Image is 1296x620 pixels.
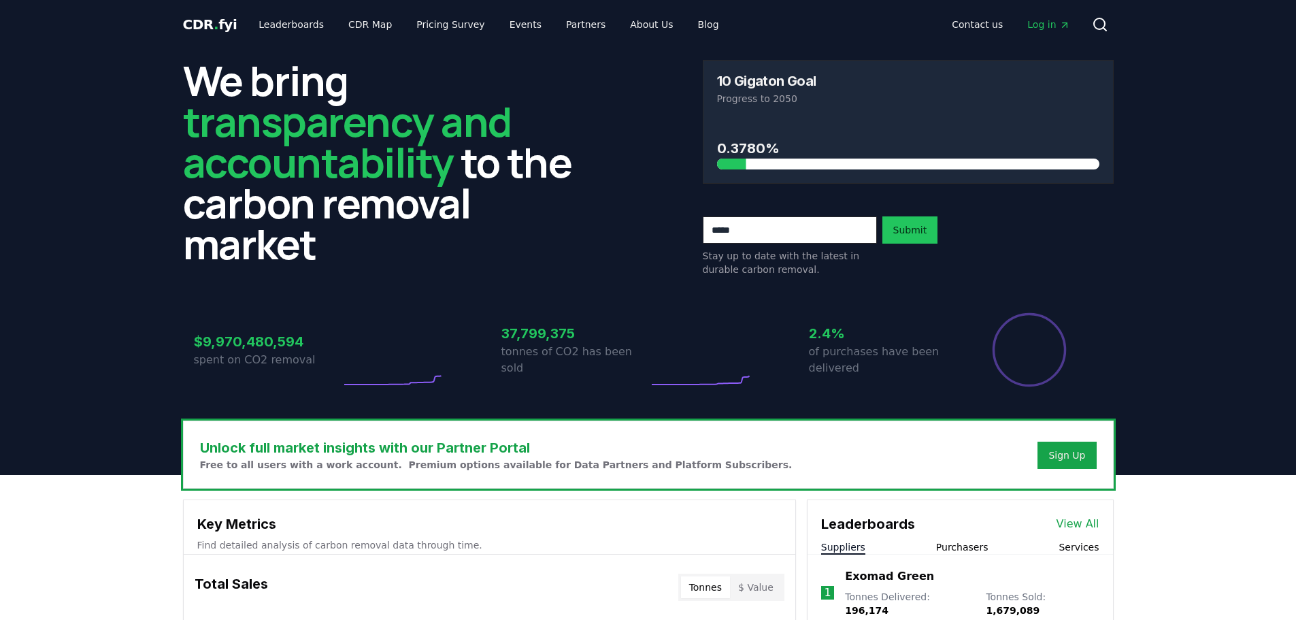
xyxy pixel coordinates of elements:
a: Partners [555,12,616,37]
a: Exomad Green [845,568,934,585]
a: Contact us [941,12,1014,37]
a: Sign Up [1048,448,1085,462]
nav: Main [248,12,729,37]
h3: 0.3780% [717,138,1099,159]
div: Percentage of sales delivered [991,312,1067,388]
button: Tonnes [681,576,730,598]
a: CDR.fyi [183,15,237,34]
h3: 2.4% [809,323,956,344]
p: tonnes of CO2 has been sold [501,344,648,376]
h3: Leaderboards [821,514,915,534]
span: CDR fyi [183,16,237,33]
span: 1,679,089 [986,605,1040,616]
span: transparency and accountability [183,93,512,190]
h3: Unlock full market insights with our Partner Portal [200,438,793,458]
a: Blog [687,12,730,37]
h3: Total Sales [195,574,268,601]
button: Suppliers [821,540,865,554]
span: Log in [1027,18,1069,31]
button: $ Value [730,576,782,598]
h3: 10 Gigaton Goal [717,74,816,88]
a: Log in [1016,12,1080,37]
span: 196,174 [845,605,888,616]
nav: Main [941,12,1080,37]
a: CDR Map [337,12,403,37]
p: Tonnes Sold : [986,590,1099,617]
p: Progress to 2050 [717,92,1099,105]
h3: 37,799,375 [501,323,648,344]
p: Free to all users with a work account. Premium options available for Data Partners and Platform S... [200,458,793,472]
p: of purchases have been delivered [809,344,956,376]
h3: Key Metrics [197,514,782,534]
a: View All [1057,516,1099,532]
button: Sign Up [1037,442,1096,469]
a: Leaderboards [248,12,335,37]
span: . [214,16,218,33]
a: About Us [619,12,684,37]
p: 1 [824,585,831,601]
a: Pricing Survey [405,12,495,37]
p: Stay up to date with the latest in durable carbon removal. [703,249,877,276]
h2: We bring to the carbon removal market [183,60,594,264]
a: Events [499,12,552,37]
p: Find detailed analysis of carbon removal data through time. [197,538,782,552]
h3: $9,970,480,594 [194,331,341,352]
button: Services [1059,540,1099,554]
p: spent on CO2 removal [194,352,341,368]
p: Tonnes Delivered : [845,590,972,617]
button: Submit [882,216,938,244]
button: Purchasers [936,540,988,554]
